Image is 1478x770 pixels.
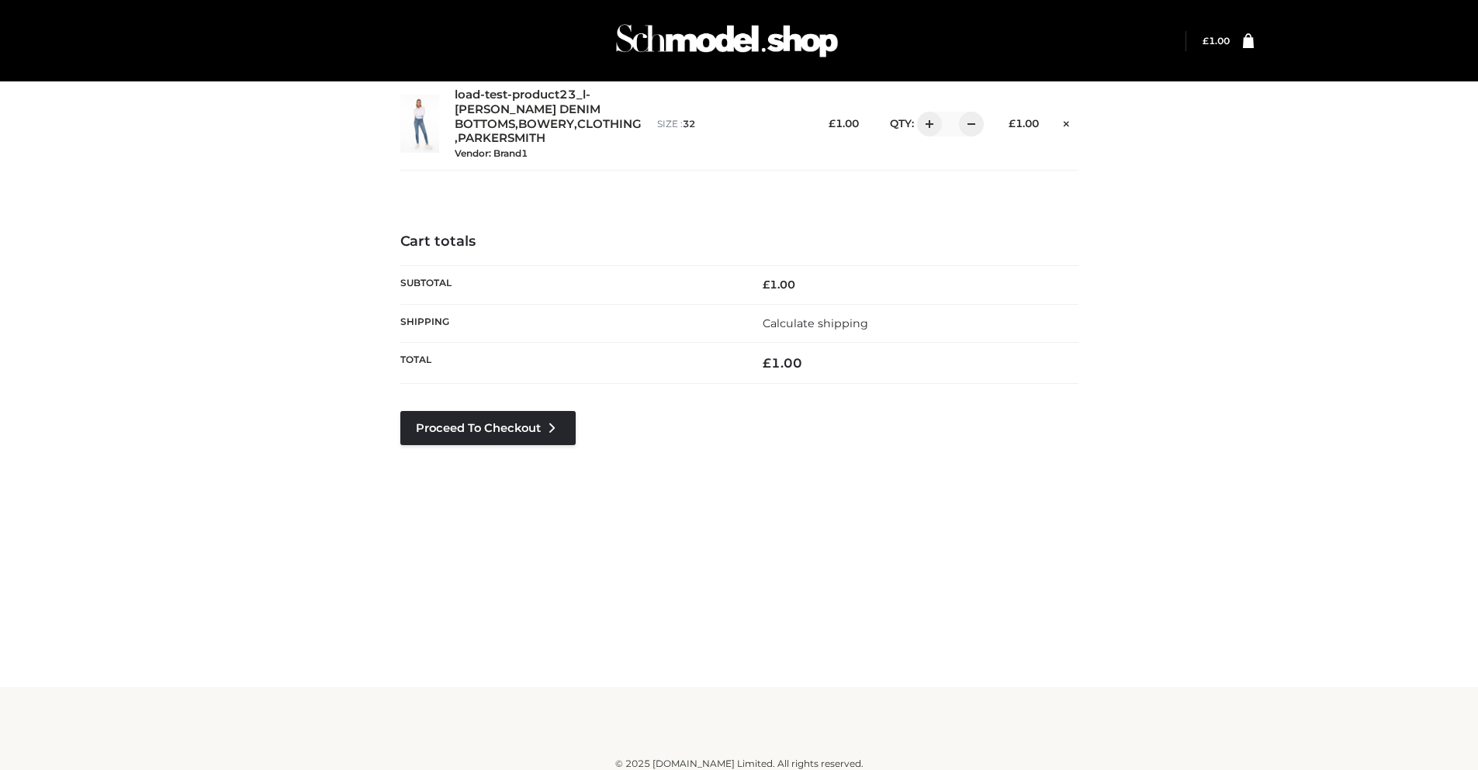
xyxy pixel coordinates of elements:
a: PARKERSMITH [458,131,545,146]
small: Vendor: Brand1 [455,147,528,159]
th: Shipping [400,304,739,342]
span: £ [1009,117,1016,129]
div: QTY: [874,112,978,136]
a: Remove this item [1054,112,1078,133]
bdi: 1.00 [763,355,802,371]
a: CLOTHING [577,117,642,132]
a: Calculate shipping [763,316,868,330]
th: Subtotal [400,266,739,304]
bdi: 1.00 [1203,35,1230,47]
span: 32 [683,118,695,129]
th: Total [400,342,739,383]
a: BOTTOMS [455,117,515,132]
img: load-test-product23_l-PARKER SMITH DENIM - 32 [400,95,439,153]
bdi: 1.00 [763,278,795,292]
a: load-test-product23_l-[PERSON_NAME] DENIM [455,88,623,117]
span: £ [763,355,771,371]
div: , , , [455,88,642,161]
span: £ [829,117,836,129]
bdi: 1.00 [829,117,859,129]
bdi: 1.00 [1009,117,1039,129]
img: Schmodel Admin 964 [611,10,843,71]
a: Proceed to Checkout [400,411,576,445]
span: £ [763,278,770,292]
a: BOWERY [518,117,574,132]
span: £ [1203,35,1209,47]
a: £1.00 [1203,35,1230,47]
h4: Cart totals [400,233,1078,250]
p: size : [657,117,798,131]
